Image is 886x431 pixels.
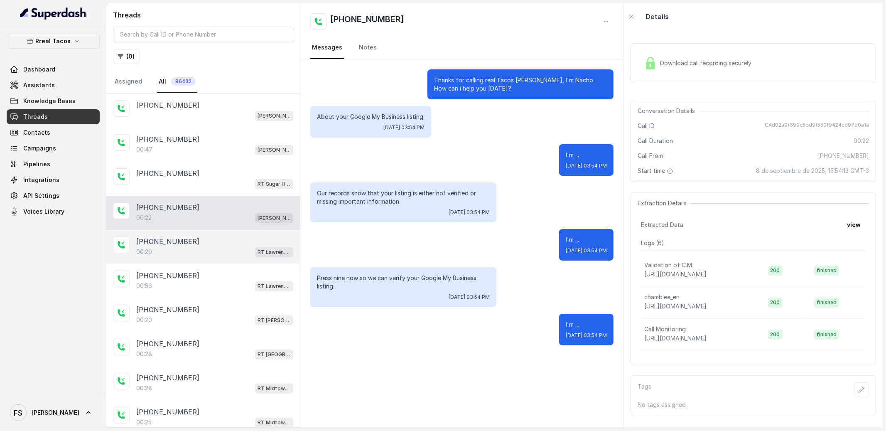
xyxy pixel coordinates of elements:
[768,298,783,308] span: 200
[310,37,614,59] nav: Tabs
[638,122,655,130] span: Call ID
[136,100,199,110] p: [PHONE_NUMBER]
[357,37,378,59] a: Notes
[171,77,196,86] span: 86432
[258,180,291,188] p: RT Sugar Hill / EN
[638,382,651,397] p: Tags
[136,418,152,426] p: 00:25
[768,330,783,340] span: 200
[638,107,698,115] span: Conversation Details
[20,7,87,20] img: light.svg
[310,37,344,59] a: Messages
[136,282,152,290] p: 00:56
[638,167,675,175] span: Start time
[641,221,683,229] span: Extracted Data
[23,176,59,184] span: Integrations
[644,357,698,365] p: rreal_tacos_monitor
[23,192,59,200] span: API Settings
[768,266,783,276] span: 200
[317,189,490,206] p: Our records show that your listing is either not verified or missing important information.
[330,13,404,30] h2: [PHONE_NUMBER]
[7,157,100,172] a: Pipelines
[113,10,293,20] h2: Threads
[258,214,291,222] p: [PERSON_NAME] / EN
[644,261,692,269] p: Validation of C.M
[7,109,100,124] a: Threads
[23,97,76,105] span: Knowledge Bases
[765,122,869,130] span: CAd02a9f699c5dd9f550f9424cd97b0a1a
[258,248,291,256] p: RT Lawrenceville
[136,202,199,212] p: [PHONE_NUMBER]
[383,124,425,131] span: [DATE] 03:54 PM
[566,247,607,254] span: [DATE] 03:54 PM
[113,49,140,64] button: (0)
[136,384,152,392] p: 00:28
[638,199,690,207] span: Extraction Details
[23,113,48,121] span: Threads
[818,152,869,160] span: [PHONE_NUMBER]
[7,94,100,108] a: Knowledge Bases
[113,71,144,93] a: Assigned
[136,316,152,324] p: 00:20
[136,271,199,281] p: [PHONE_NUMBER]
[638,401,869,409] p: No tags assigned
[566,151,607,159] p: I'm ...
[854,137,869,145] span: 00:22
[258,350,291,359] p: RT [GEOGRAPHIC_DATA] / EN
[566,236,607,244] p: I'm ...
[566,320,607,329] p: I'm ...
[157,71,197,93] a: All86432
[136,168,199,178] p: [PHONE_NUMBER]
[136,305,199,315] p: [PHONE_NUMBER]
[136,350,152,358] p: 00:28
[641,239,866,247] p: Logs ( 6 )
[7,78,100,93] a: Assistants
[638,137,673,145] span: Call Duration
[644,335,707,342] span: [URL][DOMAIN_NAME]
[317,113,425,121] p: About your Google My Business listing.
[7,188,100,203] a: API Settings
[7,172,100,187] a: Integrations
[23,65,55,74] span: Dashboard
[842,217,866,232] button: view
[660,59,755,67] span: Download call recording securely
[23,144,56,153] span: Campaigns
[258,282,291,291] p: RT Lawrenceville
[136,407,199,417] p: [PHONE_NUMBER]
[23,81,55,89] span: Assistants
[814,298,839,308] span: finished
[258,146,291,154] p: [PERSON_NAME] / EN
[258,419,291,427] p: RT Midtown / EN
[113,71,293,93] nav: Tabs
[644,303,707,310] span: [URL][DOMAIN_NAME]
[258,112,291,120] p: [PERSON_NAME] / EN
[136,248,152,256] p: 00:29
[136,339,199,349] p: [PHONE_NUMBER]
[7,204,100,219] a: Voices Library
[136,134,199,144] p: [PHONE_NUMBER]
[7,141,100,156] a: Campaigns
[36,36,71,46] p: Rreal Tacos
[136,373,199,383] p: [PHONE_NUMBER]
[814,330,839,340] span: finished
[317,274,490,291] p: Press nine now so we can verify your Google My Business listing.
[644,293,680,301] p: chamblee_en
[638,152,663,160] span: Call From
[756,167,869,175] span: 8 de septiembre de 2025, 15:54:13 GMT-3
[136,214,152,222] p: 00:22
[258,316,291,325] p: RT [PERSON_NAME][GEOGRAPHIC_DATA] / EN
[7,125,100,140] a: Contacts
[136,236,199,246] p: [PHONE_NUMBER]
[644,325,686,333] p: Call Monitoring
[258,384,291,393] p: RT Midtown / EN
[7,401,100,424] a: [PERSON_NAME]
[23,160,50,168] span: Pipelines
[14,409,23,417] text: FS
[645,12,669,22] p: Details
[23,207,64,216] span: Voices Library
[566,163,607,169] span: [DATE] 03:54 PM
[814,266,839,276] span: finished
[449,294,490,300] span: [DATE] 03:54 PM
[644,271,707,278] span: [URL][DOMAIN_NAME]
[7,34,100,49] button: Rreal Tacos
